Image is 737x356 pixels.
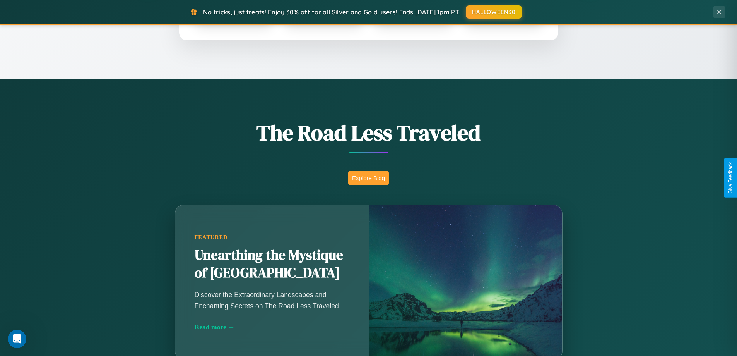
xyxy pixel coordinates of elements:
button: HALLOWEEN30 [466,5,522,19]
h2: Unearthing the Mystique of [GEOGRAPHIC_DATA] [195,246,349,282]
p: Discover the Extraordinary Landscapes and Enchanting Secrets on The Road Less Traveled. [195,289,349,311]
button: Explore Blog [348,171,389,185]
div: Read more → [195,323,349,331]
div: Featured [195,234,349,241]
h1: The Road Less Traveled [137,118,601,148]
div: Give Feedback [728,162,733,194]
iframe: Intercom live chat [8,330,26,348]
span: No tricks, just treats! Enjoy 30% off for all Silver and Gold users! Ends [DATE] 1pm PT. [203,8,460,16]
